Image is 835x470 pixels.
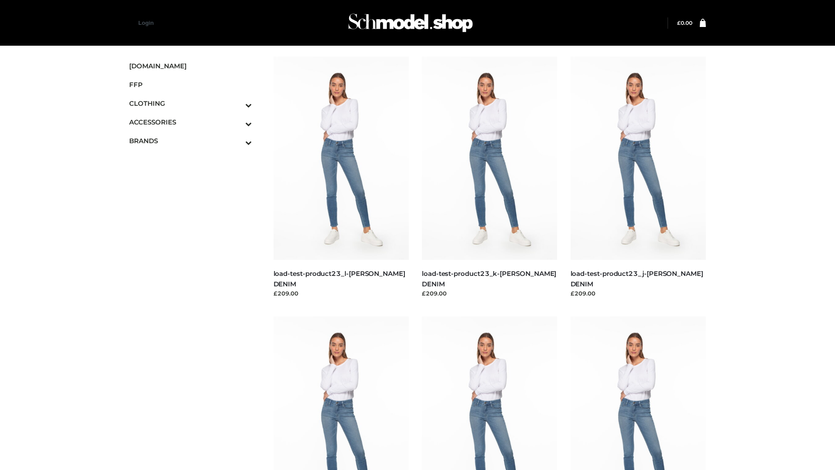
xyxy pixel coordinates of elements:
span: FFP [129,80,252,90]
button: Toggle Submenu [221,131,252,150]
img: Schmodel Admin 964 [345,6,476,40]
a: £0.00 [677,20,692,26]
a: [DOMAIN_NAME] [129,57,252,75]
div: £209.00 [422,289,558,298]
a: BRANDSToggle Submenu [129,131,252,150]
span: [DOMAIN_NAME] [129,61,252,71]
a: FFP [129,75,252,94]
span: BRANDS [129,136,252,146]
a: Login [138,20,154,26]
div: £209.00 [274,289,409,298]
a: load-test-product23_j-[PERSON_NAME] DENIM [571,269,703,288]
button: Toggle Submenu [221,113,252,131]
span: CLOTHING [129,98,252,108]
button: Toggle Submenu [221,94,252,113]
a: load-test-product23_l-[PERSON_NAME] DENIM [274,269,405,288]
span: £ [677,20,681,26]
div: £209.00 [571,289,706,298]
a: ACCESSORIESToggle Submenu [129,113,252,131]
span: ACCESSORIES [129,117,252,127]
a: CLOTHINGToggle Submenu [129,94,252,113]
a: load-test-product23_k-[PERSON_NAME] DENIM [422,269,556,288]
bdi: 0.00 [677,20,692,26]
